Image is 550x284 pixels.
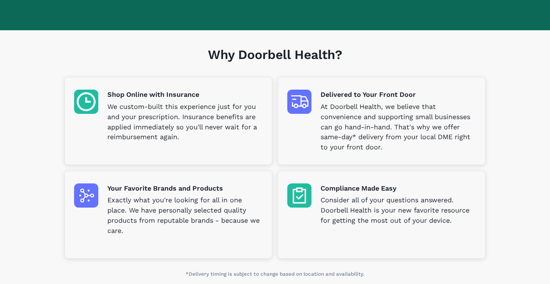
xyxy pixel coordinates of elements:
p: Exactly what you're looking for all in one place. We have personally selected quality products fr... [107,195,263,236]
p: *Delivery timing is subject to change based on location and availability. [65,270,485,278]
img: Delivered to Your Front Door icon [287,90,311,114]
p: Your Favorite Brands and Products [107,183,263,194]
p: Shop Online with Insurance [107,90,263,100]
h1: Why Doorbell Health? [65,47,485,78]
p: Delivered to Your Front Door [321,90,476,100]
p: Compliance Made Easy [321,183,476,194]
img: Shop Online with Insurance icon [74,90,98,114]
p: We custom-built this experience just for you and your prescription. Insurance benefits are applie... [107,102,263,143]
img: Your Favorite Brands and Products icon [74,183,98,208]
img: Compliance Made Easy icon [287,183,311,208]
p: Consider all of your questions answered. Doorbell Health is your new favorite resource for gettin... [321,195,476,226]
p: At Doorbell Health, we believe that convenience and supporting small businesses can go hand-in-ha... [321,102,476,152]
